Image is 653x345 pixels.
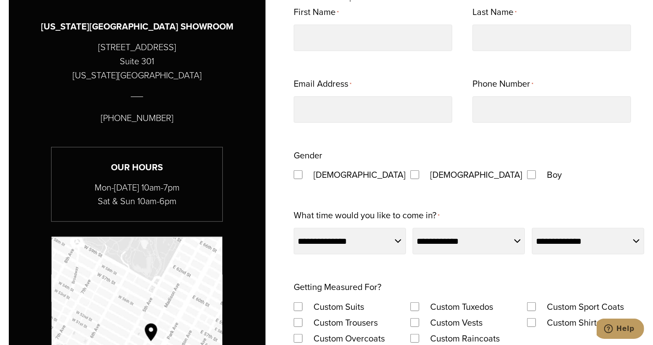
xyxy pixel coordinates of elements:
label: Custom Tuxedos [421,299,502,315]
label: Custom Suits [305,299,373,315]
label: What time would you like to come in? [294,207,439,224]
legend: Getting Measured For? [294,279,381,295]
legend: Gender [294,147,322,163]
label: Custom Sport Coats [538,299,633,315]
label: [DEMOGRAPHIC_DATA] [305,167,407,183]
label: Email Address [294,76,351,93]
label: Custom Shirts [538,315,609,330]
label: First Name [294,4,339,21]
label: Boy [538,167,571,183]
iframe: Opens a widget where you can chat to one of our agents [597,319,644,341]
label: [DEMOGRAPHIC_DATA] [421,167,524,183]
p: Mon-[DATE] 10am-7pm Sat & Sun 10am-6pm [52,181,222,208]
label: Custom Vests [421,315,491,330]
label: Custom Trousers [305,315,387,330]
h3: [US_STATE][GEOGRAPHIC_DATA] SHOWROOM [41,20,233,33]
p: [PHONE_NUMBER] [101,111,173,125]
label: Phone Number [472,76,533,93]
label: Last Name [472,4,516,21]
p: [STREET_ADDRESS] Suite 301 [US_STATE][GEOGRAPHIC_DATA] [73,40,202,82]
h3: Our Hours [52,161,222,174]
